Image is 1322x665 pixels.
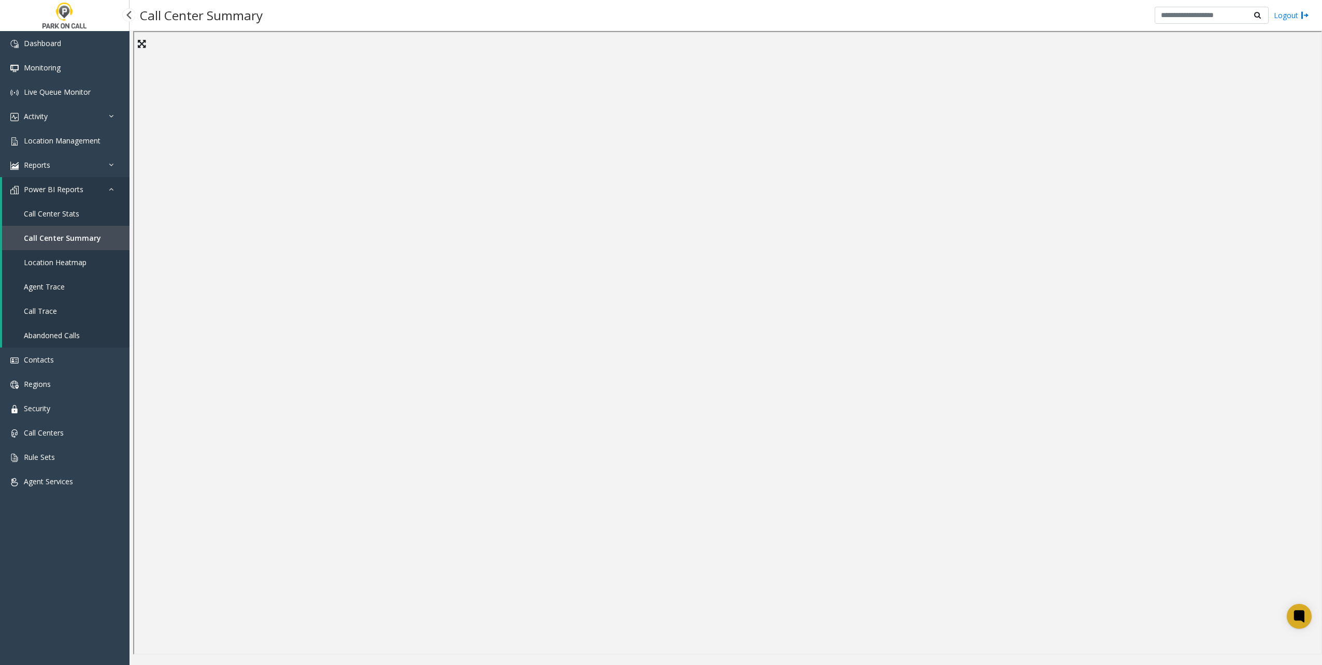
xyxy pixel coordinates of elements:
img: 'icon' [10,186,19,194]
img: 'icon' [10,40,19,48]
span: Agent Services [24,476,73,486]
span: Reports [24,160,50,170]
span: Abandoned Calls [24,330,80,340]
span: Call Center Stats [24,209,79,219]
img: 'icon' [10,89,19,97]
span: Regions [24,379,51,389]
h3: Call Center Summary [135,3,268,28]
img: 'icon' [10,429,19,438]
span: Call Trace [24,306,57,316]
span: Location Management [24,136,100,146]
span: Rule Sets [24,452,55,462]
span: Power BI Reports [24,184,83,194]
a: Location Heatmap [2,250,130,274]
img: 'icon' [10,454,19,462]
img: 'icon' [10,162,19,170]
a: Abandoned Calls [2,323,130,348]
span: Live Queue Monitor [24,87,91,97]
span: Call Centers [24,428,64,438]
a: Logout [1274,10,1309,21]
span: Call Center Summary [24,233,101,243]
img: 'icon' [10,113,19,121]
span: Agent Trace [24,282,65,292]
span: Monitoring [24,63,61,73]
span: Dashboard [24,38,61,48]
a: Power BI Reports [2,177,130,201]
img: 'icon' [10,381,19,389]
span: Location Heatmap [24,257,87,267]
img: 'icon' [10,405,19,413]
span: Security [24,403,50,413]
img: logout [1301,10,1309,21]
span: Contacts [24,355,54,365]
span: Activity [24,111,48,121]
img: 'icon' [10,478,19,486]
a: Call Center Stats [2,201,130,226]
a: Call Center Summary [2,226,130,250]
a: Agent Trace [2,274,130,299]
img: 'icon' [10,356,19,365]
img: 'icon' [10,137,19,146]
img: 'icon' [10,64,19,73]
a: Call Trace [2,299,130,323]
